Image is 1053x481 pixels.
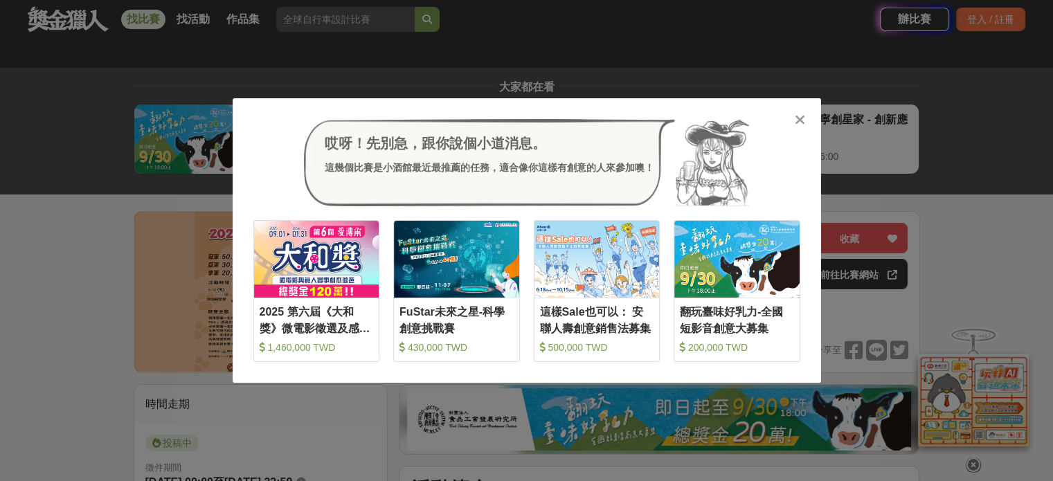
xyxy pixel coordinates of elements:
a: Cover Image這樣Sale也可以： 安聯人壽創意銷售法募集 500,000 TWD [534,220,660,362]
div: 1,460,000 TWD [260,341,374,354]
a: Cover Image翻玩臺味好乳力-全國短影音創意大募集 200,000 TWD [674,220,800,362]
div: 500,000 TWD [540,341,654,354]
div: FuStar未來之星-科學創意挑戰賽 [399,304,514,335]
img: Cover Image [534,221,660,298]
img: Cover Image [394,221,519,298]
div: 哎呀！先別急，跟你說個小道消息。 [325,133,654,154]
div: 這樣Sale也可以： 安聯人壽創意銷售法募集 [540,304,654,335]
img: Cover Image [254,221,379,298]
img: Cover Image [674,221,800,298]
a: Cover ImageFuStar未來之星-科學創意挑戰賽 430,000 TWD [393,220,520,362]
div: 2025 第六屆《大和獎》微電影徵選及感人實事分享 [260,304,374,335]
div: 這幾個比賽是小酒館最近最推薦的任務，適合像你這樣有創意的人來參加噢！ [325,161,654,175]
img: Avatar [675,119,750,206]
div: 430,000 TWD [399,341,514,354]
a: Cover Image2025 第六屆《大和獎》微電影徵選及感人實事分享 1,460,000 TWD [253,220,380,362]
div: 翻玩臺味好乳力-全國短影音創意大募集 [680,304,794,335]
div: 200,000 TWD [680,341,794,354]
